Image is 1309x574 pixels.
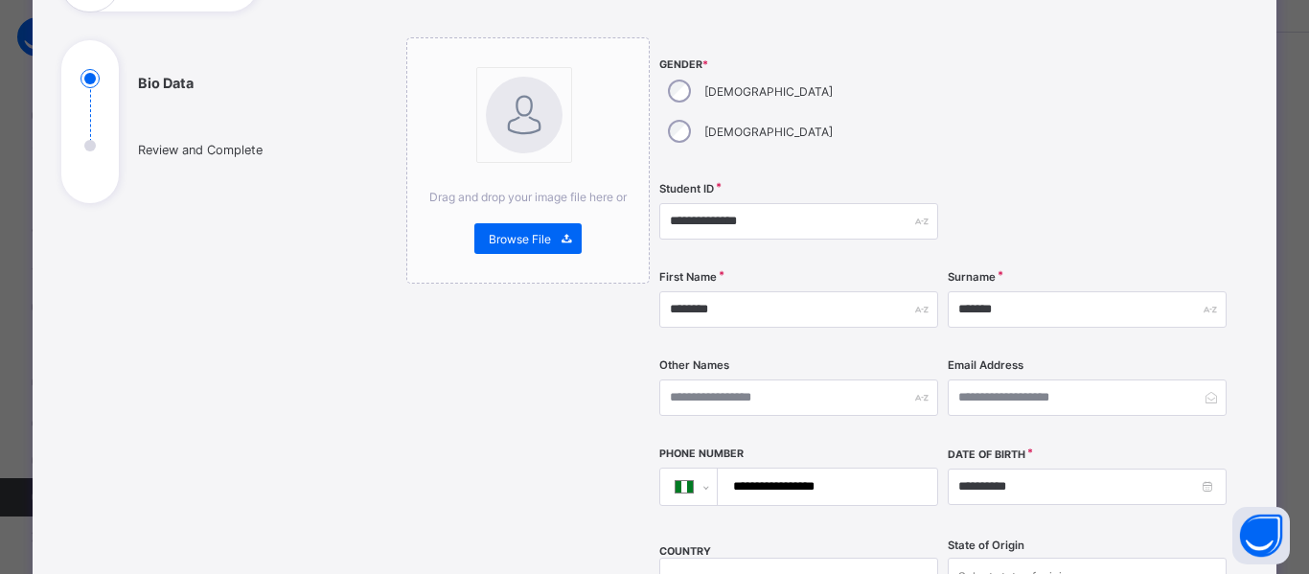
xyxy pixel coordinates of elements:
[704,84,833,99] label: [DEMOGRAPHIC_DATA]
[486,77,563,153] img: bannerImage
[659,270,717,284] label: First Name
[948,358,1023,372] label: Email Address
[948,448,1025,461] label: Date of Birth
[489,232,551,246] span: Browse File
[659,182,714,195] label: Student ID
[948,539,1024,552] span: State of Origin
[948,270,996,284] label: Surname
[659,448,744,460] label: Phone Number
[1232,507,1290,564] button: Open asap
[659,58,938,71] span: Gender
[704,125,833,139] label: [DEMOGRAPHIC_DATA]
[406,37,650,284] div: bannerImageDrag and drop your image file here orBrowse File
[659,358,729,372] label: Other Names
[659,545,711,558] span: COUNTRY
[429,190,627,204] span: Drag and drop your image file here or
